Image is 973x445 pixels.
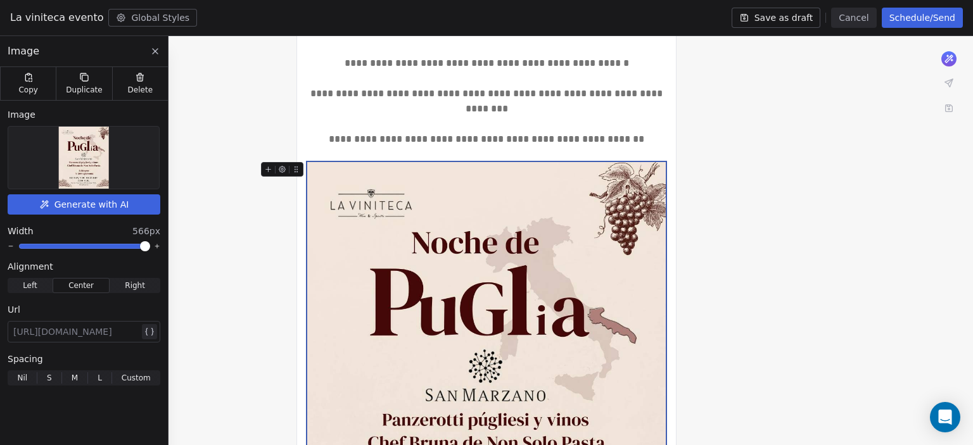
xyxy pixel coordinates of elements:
div: Open Intercom Messenger [930,402,960,432]
span: Image [8,44,39,59]
button: Save as draft [732,8,821,28]
button: Cancel [831,8,876,28]
button: Schedule/Send [882,8,963,28]
span: M [72,372,78,384]
span: Right [125,280,145,291]
span: Width [8,225,34,237]
span: Alignment [8,260,53,273]
span: Spacing [8,353,43,365]
span: Duplicate [66,85,102,95]
span: L [98,372,102,384]
span: Delete [128,85,153,95]
img: Selected image [59,127,109,189]
span: S [47,372,52,384]
button: Global Styles [108,9,197,27]
span: Url [8,303,20,316]
span: Custom [122,372,151,384]
span: 566px [132,225,160,237]
span: Copy [18,85,38,95]
button: Generate with AI [8,194,160,215]
span: La viniteca evento [10,10,103,25]
span: Nil [17,372,27,384]
span: Image [8,108,35,121]
span: Left [23,280,37,291]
